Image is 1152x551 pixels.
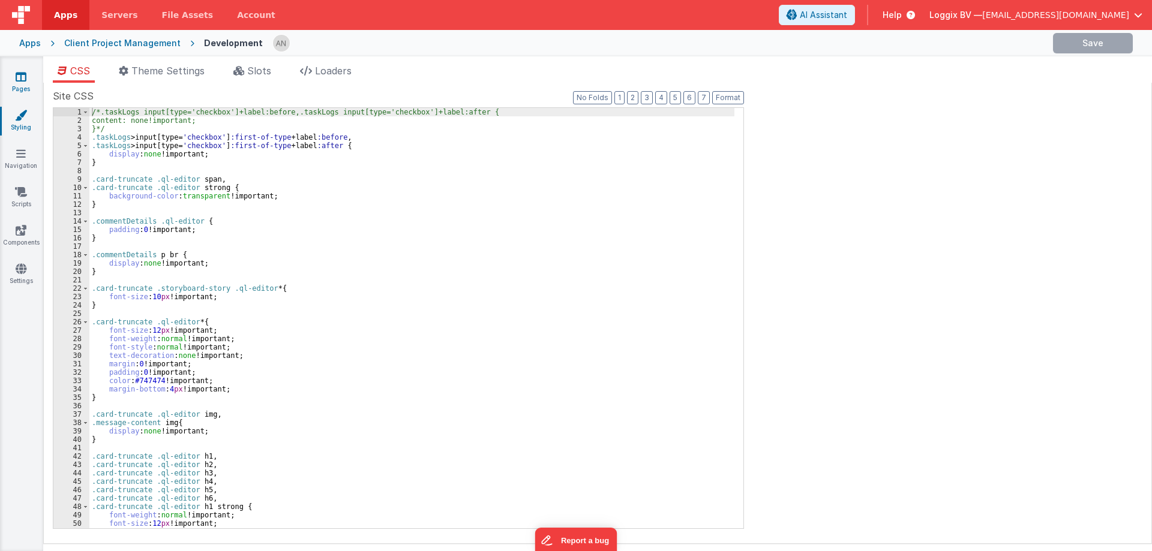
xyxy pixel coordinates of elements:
div: 4 [53,133,89,141]
div: 38 [53,418,89,427]
div: Client Project Management [64,37,181,49]
span: Apps [54,9,77,21]
button: 1 [614,91,625,104]
span: Loaders [315,65,352,77]
div: 21 [53,276,89,284]
div: 50 [53,519,89,528]
div: Apps [19,37,41,49]
div: 10 [53,183,89,192]
span: AI Assistant [800,9,847,21]
span: Help [883,9,902,21]
div: 45 [53,477,89,486]
img: f1d78738b441ccf0e1fcb79415a71bae [273,35,290,52]
div: 22 [53,284,89,293]
div: 12 [53,200,89,209]
div: 8 [53,167,89,175]
button: Save [1053,33,1133,53]
div: 5 [53,141,89,150]
div: 24 [53,301,89,309]
div: 46 [53,486,89,494]
div: 23 [53,293,89,301]
span: Theme Settings [131,65,205,77]
div: 17 [53,242,89,251]
span: [EMAIL_ADDRESS][DOMAIN_NAME] [982,9,1129,21]
span: Site CSS [53,89,94,103]
div: 2 [53,116,89,125]
div: 37 [53,410,89,418]
div: 39 [53,427,89,435]
div: 15 [53,225,89,234]
div: 32 [53,368,89,377]
div: 7 [53,158,89,167]
div: 40 [53,435,89,444]
div: 49 [53,511,89,519]
div: 31 [53,360,89,368]
button: Format [712,91,744,104]
button: 2 [627,91,638,104]
button: 5 [670,91,681,104]
button: 7 [698,91,710,104]
button: 6 [683,91,695,104]
button: No Folds [573,91,612,104]
div: 43 [53,460,89,469]
div: 18 [53,251,89,259]
div: 28 [53,335,89,343]
span: File Assets [162,9,214,21]
div: 42 [53,452,89,460]
div: 13 [53,209,89,217]
div: 3 [53,125,89,133]
div: 29 [53,343,89,351]
div: 1 [53,108,89,116]
div: 27 [53,326,89,335]
div: 19 [53,259,89,267]
div: 47 [53,494,89,502]
div: 35 [53,393,89,402]
div: 41 [53,444,89,452]
div: 11 [53,192,89,200]
button: Loggix BV — [EMAIL_ADDRESS][DOMAIN_NAME] [929,9,1142,21]
div: 34 [53,385,89,393]
div: 9 [53,175,89,183]
button: 4 [655,91,667,104]
div: 6 [53,150,89,158]
div: 14 [53,217,89,225]
div: 33 [53,377,89,385]
div: 30 [53,351,89,360]
div: 16 [53,234,89,242]
button: 3 [641,91,653,104]
div: 25 [53,309,89,318]
div: 20 [53,267,89,276]
span: Servers [101,9,137,21]
div: Development [204,37,263,49]
div: 44 [53,469,89,477]
div: 36 [53,402,89,410]
div: 26 [53,318,89,326]
button: AI Assistant [779,5,855,25]
div: 48 [53,502,89,511]
div: 51 [53,528,89,536]
span: CSS [70,65,90,77]
span: Slots [247,65,271,77]
span: Loggix BV — [929,9,982,21]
